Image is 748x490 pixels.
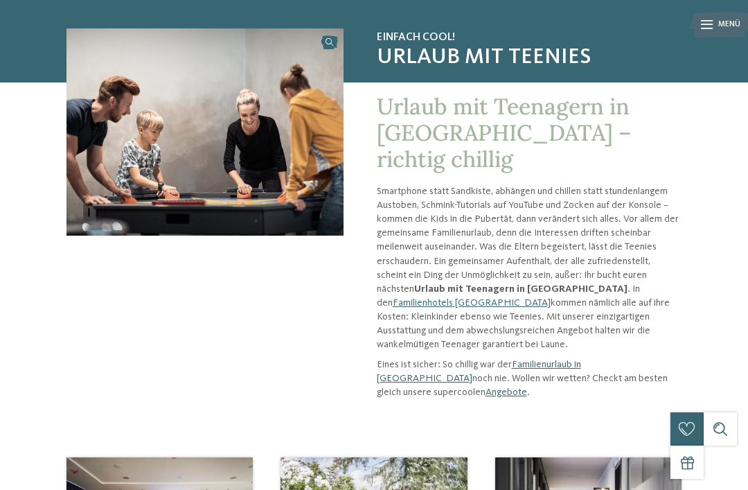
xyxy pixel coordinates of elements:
p: Eines ist sicher: So chillig war der noch nie. Wollen wir wetten? Checkt am besten gleich unsere ... [377,358,682,399]
span: Urlaub mit Teenies [377,44,682,71]
p: Smartphone statt Sandkiste, abhängen und chillen statt stundenlangem Austoben, Schmink-Tutorials ... [377,184,682,352]
strong: Urlaub mit Teenagern in [GEOGRAPHIC_DATA] [414,284,627,294]
span: Einfach cool! [377,31,682,44]
a: Familienhotels [GEOGRAPHIC_DATA] [393,298,551,308]
a: Familienurlaub in [GEOGRAPHIC_DATA] [377,360,581,383]
img: Urlaub mit Teenagern in Südtirol geplant? [66,28,344,236]
span: Urlaub mit Teenagern in [GEOGRAPHIC_DATA] – richtig chillig [377,92,632,174]
a: Angebote [486,387,527,397]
